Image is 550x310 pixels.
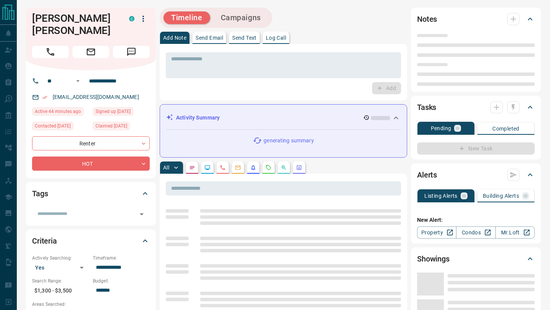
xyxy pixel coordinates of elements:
[417,216,535,224] p: New Alert:
[32,184,150,203] div: Tags
[93,107,150,118] div: Sun Mar 16 2025
[163,11,210,24] button: Timeline
[417,253,450,265] h2: Showings
[213,11,269,24] button: Campaigns
[73,76,82,86] button: Open
[32,157,150,171] div: HOT
[35,108,81,115] span: Active 44 minutes ago
[264,137,314,145] p: generating summary
[196,35,223,40] p: Send Email
[266,35,286,40] p: Log Call
[456,226,495,239] a: Condos
[136,209,147,220] button: Open
[53,94,139,100] a: [EMAIL_ADDRESS][DOMAIN_NAME]
[42,95,47,100] svg: Email Verified
[232,35,257,40] p: Send Text
[176,114,220,122] p: Activity Summary
[417,101,436,113] h2: Tasks
[250,165,256,171] svg: Listing Alerts
[424,193,458,199] p: Listing Alerts
[281,165,287,171] svg: Opportunities
[32,107,89,118] div: Sat Sep 13 2025
[495,226,535,239] a: Mr.Loft
[417,13,437,25] h2: Notes
[235,165,241,171] svg: Emails
[492,126,519,131] p: Completed
[163,165,169,170] p: All
[163,35,186,40] p: Add Note
[129,16,134,21] div: condos.ca
[204,165,210,171] svg: Lead Browsing Activity
[189,165,195,171] svg: Notes
[417,169,437,181] h2: Alerts
[417,166,535,184] div: Alerts
[32,122,89,132] div: Fri Aug 22 2025
[431,126,451,131] p: Pending
[417,250,535,268] div: Showings
[113,46,150,58] span: Message
[32,262,89,274] div: Yes
[32,278,89,284] p: Search Range:
[265,165,272,171] svg: Requests
[483,193,519,199] p: Building Alerts
[32,46,69,58] span: Call
[32,235,57,247] h2: Criteria
[93,255,150,262] p: Timeframe:
[417,98,535,116] div: Tasks
[417,226,456,239] a: Property
[93,122,150,132] div: Fri Aug 22 2025
[220,165,226,171] svg: Calls
[32,136,150,150] div: Renter
[95,122,127,130] span: Claimed [DATE]
[32,12,118,37] h1: [PERSON_NAME] [PERSON_NAME]
[32,255,89,262] p: Actively Searching:
[73,46,109,58] span: Email
[417,10,535,28] div: Notes
[166,111,401,125] div: Activity Summary
[32,232,150,250] div: Criteria
[95,108,131,115] span: Signed up [DATE]
[32,284,89,297] p: $1,300 - $3,500
[93,278,150,284] p: Budget:
[32,301,150,308] p: Areas Searched:
[296,165,302,171] svg: Agent Actions
[32,187,48,200] h2: Tags
[35,122,71,130] span: Contacted [DATE]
